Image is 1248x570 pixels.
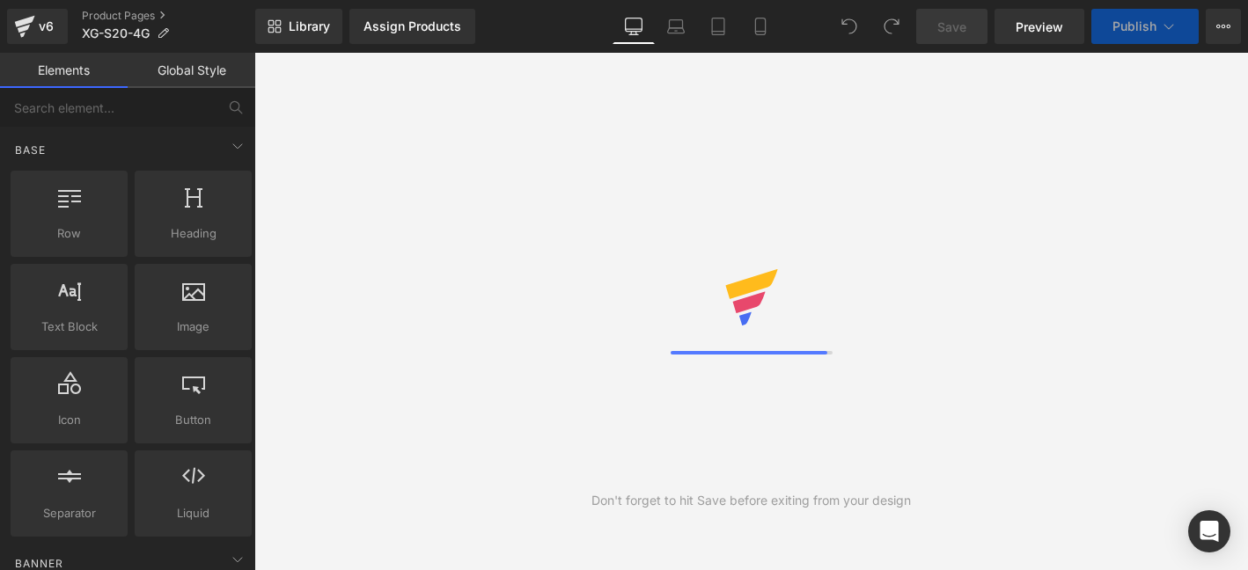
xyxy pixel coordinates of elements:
[613,9,655,44] a: Desktop
[128,53,255,88] a: Global Style
[363,19,461,33] div: Assign Products
[140,411,246,429] span: Button
[697,9,739,44] a: Tablet
[16,411,122,429] span: Icon
[1091,9,1199,44] button: Publish
[13,142,48,158] span: Base
[739,9,782,44] a: Mobile
[16,318,122,336] span: Text Block
[995,9,1084,44] a: Preview
[655,9,697,44] a: Laptop
[1188,510,1230,552] div: Open Intercom Messenger
[832,9,867,44] button: Undo
[140,504,246,522] span: Liquid
[16,504,122,522] span: Separator
[35,15,57,38] div: v6
[1112,19,1156,33] span: Publish
[7,9,68,44] a: v6
[16,224,122,243] span: Row
[1016,18,1063,36] span: Preview
[937,18,966,36] span: Save
[1206,9,1241,44] button: More
[140,224,246,243] span: Heading
[82,26,150,40] span: XG-S20-4G
[140,318,246,336] span: Image
[255,9,342,44] a: New Library
[289,18,330,34] span: Library
[874,9,909,44] button: Redo
[82,9,255,23] a: Product Pages
[591,491,911,510] div: Don't forget to hit Save before exiting from your design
